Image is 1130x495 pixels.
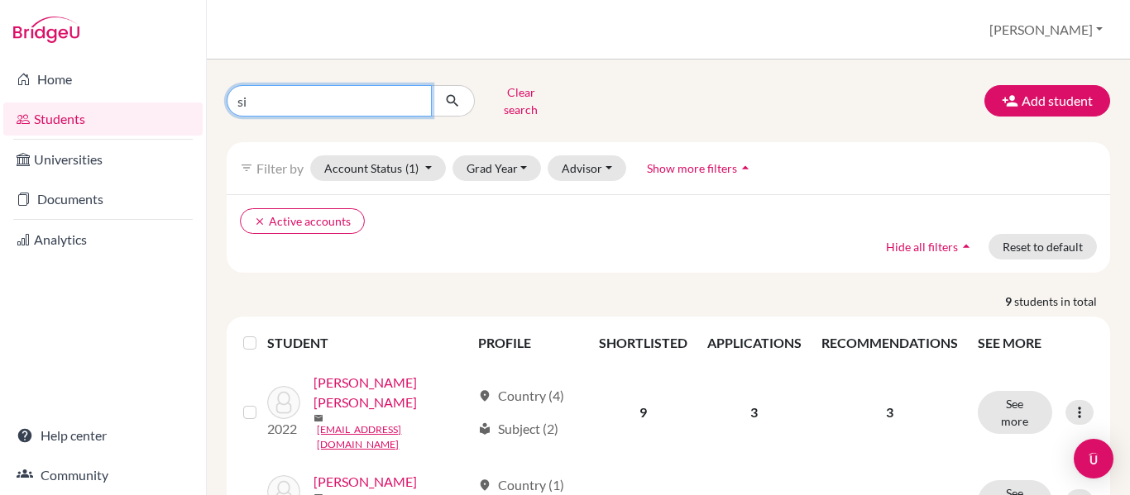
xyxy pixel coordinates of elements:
[478,386,564,406] div: Country (4)
[3,102,203,136] a: Students
[314,373,471,412] a: [PERSON_NAME] [PERSON_NAME]
[1005,293,1014,310] strong: 9
[478,478,491,492] span: location_on
[405,161,419,175] span: (1)
[475,79,567,122] button: Clear search
[812,323,968,363] th: RECOMMENDATIONS
[468,323,588,363] th: PROFILE
[978,391,1052,434] button: See more
[478,419,558,439] div: Subject (2)
[697,363,812,462] td: 3
[478,389,491,402] span: location_on
[240,208,365,234] button: clearActive accounts
[548,155,626,181] button: Advisor
[314,472,417,492] a: [PERSON_NAME]
[254,216,266,227] i: clear
[589,323,697,363] th: SHORTLISTED
[958,238,974,255] i: arrow_drop_up
[267,386,300,419] img: Morazan Simon, Miguel
[647,161,737,175] span: Show more filters
[310,155,446,181] button: Account Status(1)
[267,419,300,439] p: 2022
[13,17,79,43] img: Bridge-U
[589,363,697,462] td: 9
[478,422,491,436] span: local_library
[3,183,203,216] a: Documents
[1074,439,1113,478] div: Open Intercom Messenger
[3,419,203,452] a: Help center
[697,323,812,363] th: APPLICATIONS
[633,155,768,181] button: Show more filtersarrow_drop_up
[452,155,542,181] button: Grad Year
[886,240,958,254] span: Hide all filters
[267,323,468,363] th: STUDENT
[317,422,471,452] a: [EMAIL_ADDRESS][DOMAIN_NAME]
[989,234,1097,259] button: Reset to default
[478,475,564,495] div: Country (1)
[968,323,1104,363] th: SEE MORE
[872,234,989,259] button: Hide all filtersarrow_drop_up
[3,63,203,96] a: Home
[314,413,323,423] span: mail
[240,161,253,174] i: filter_list
[3,223,203,256] a: Analytics
[984,85,1110,117] button: Add student
[982,14,1110,45] button: [PERSON_NAME]
[821,402,958,422] p: 3
[1014,293,1110,310] span: students in total
[3,459,203,492] a: Community
[737,159,754,176] i: arrow_drop_up
[227,85,432,117] input: Find student by name...
[256,160,304,176] span: Filter by
[3,143,203,176] a: Universities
